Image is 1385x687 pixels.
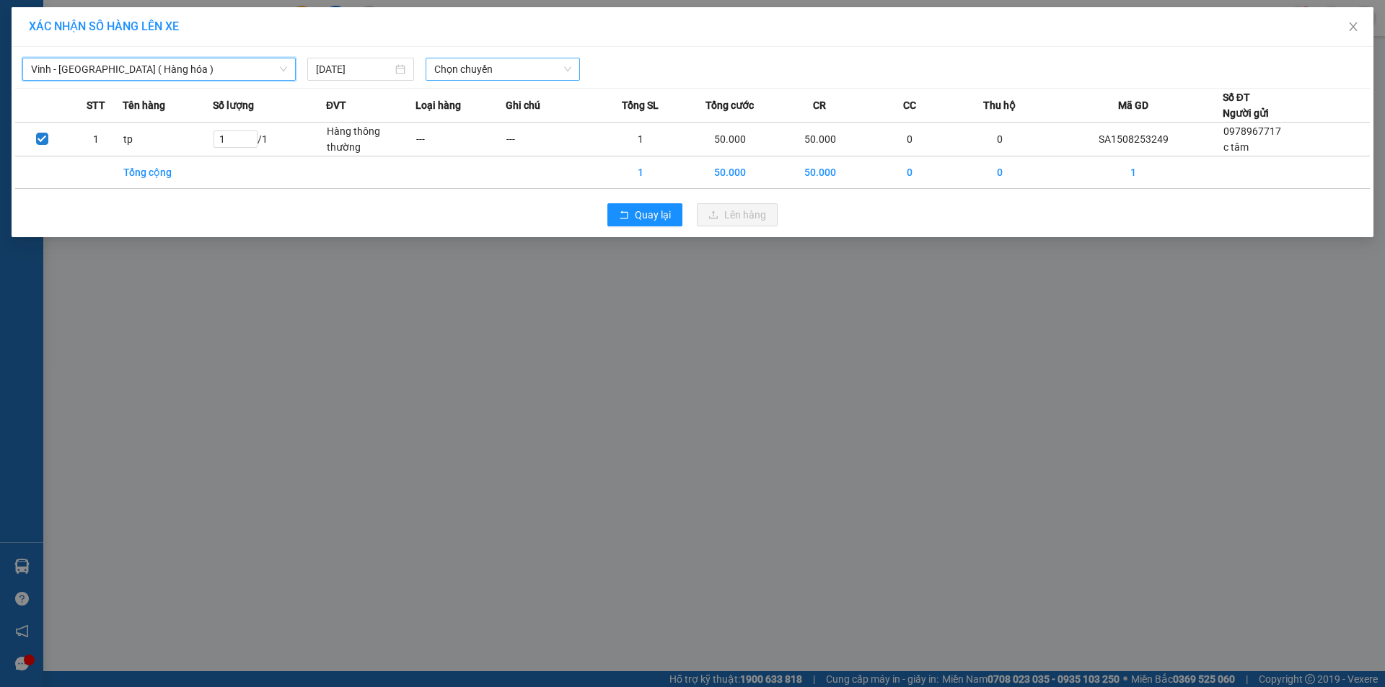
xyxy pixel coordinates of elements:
td: 0 [955,123,1045,156]
input: 15/08/2025 [316,61,392,77]
span: Tổng cước [705,97,754,113]
span: 0978967717 [1223,125,1281,137]
span: XÁC NHẬN SỐ HÀNG LÊN XE [29,19,179,33]
button: rollbackQuay lại [607,203,682,226]
span: Tên hàng [123,97,165,113]
img: logo [5,78,76,149]
td: --- [415,123,506,156]
span: close [1347,21,1359,32]
td: Tổng cộng [123,156,213,189]
td: 50.000 [775,156,866,189]
button: Close [1333,7,1373,48]
span: Thu hộ [983,97,1016,113]
span: Vinh - Hà Nội ( Hàng hóa ) [31,58,287,80]
span: Chọn chuyến [434,58,571,80]
span: [GEOGRAPHIC_DATA], [GEOGRAPHIC_DATA] ↔ [GEOGRAPHIC_DATA] [78,61,185,110]
span: Số lượng [213,97,254,113]
span: c tâm [1223,141,1249,153]
span: STT [87,97,105,113]
td: SA1508253249 [1045,123,1223,156]
td: 0 [865,123,955,156]
td: Hàng thông thường [326,123,416,156]
td: 1 [69,123,123,156]
td: 0 [955,156,1045,189]
span: Quay lại [635,207,671,223]
span: rollback [619,210,629,221]
td: --- [506,123,596,156]
td: 50.000 [685,156,775,189]
td: 1 [595,156,685,189]
span: Tổng SL [622,97,659,113]
td: 1 [595,123,685,156]
button: uploadLên hàng [697,203,778,226]
td: 0 [865,156,955,189]
div: Số ĐT Người gửi [1223,89,1269,121]
td: 50.000 [775,123,866,156]
span: CR [813,97,826,113]
td: tp [123,123,213,156]
td: / 1 [213,123,326,156]
span: ĐVT [326,97,346,113]
strong: CHUYỂN PHÁT NHANH AN PHÚ QUÝ [79,12,183,58]
span: Loại hàng [415,97,461,113]
span: Mã GD [1118,97,1148,113]
span: CC [903,97,916,113]
span: Ghi chú [506,97,540,113]
td: 1 [1045,156,1223,189]
td: 50.000 [685,123,775,156]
